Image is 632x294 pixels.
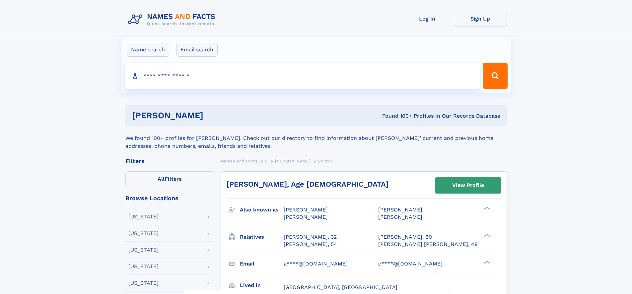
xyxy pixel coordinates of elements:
span: All [158,176,165,182]
span: [PERSON_NAME] [284,214,328,220]
div: Browse Locations [125,195,214,201]
a: [PERSON_NAME] [275,157,311,165]
a: [PERSON_NAME], 32 [284,233,337,241]
a: [PERSON_NAME], Age [DEMOGRAPHIC_DATA] [227,180,388,188]
label: Email search [176,43,218,57]
a: Names and Facts [221,157,257,165]
div: [US_STATE] [128,231,159,236]
div: ❯ [482,233,490,237]
div: [US_STATE] [128,280,159,286]
span: C [265,159,268,163]
input: search input [125,63,480,89]
span: [PERSON_NAME] [378,214,422,220]
div: ❯ [482,260,490,264]
a: [PERSON_NAME], 60 [378,233,432,241]
span: [PERSON_NAME] [275,159,311,163]
a: View Profile [435,177,501,193]
div: [US_STATE] [128,214,159,219]
h3: Lived in [240,280,284,291]
a: [PERSON_NAME] [PERSON_NAME], 49 [378,241,478,248]
label: Name search [127,43,169,57]
h3: Relatives [240,231,284,243]
div: Found 100+ Profiles In Our Records Database [293,112,500,120]
div: View Profile [452,178,484,193]
img: Logo Names and Facts [125,11,221,29]
h3: Also known as [240,204,284,215]
label: Filters [125,171,214,187]
div: [US_STATE] [128,264,159,269]
span: [GEOGRAPHIC_DATA], [GEOGRAPHIC_DATA] [284,284,397,290]
a: C [265,157,268,165]
span: Colton [318,159,332,163]
a: Sign Up [454,11,507,27]
span: [PERSON_NAME] [378,206,422,213]
a: [PERSON_NAME], 54 [284,241,337,248]
h3: Email [240,258,284,269]
div: We found 100+ profiles for [PERSON_NAME]. Check out our directory to find information about [PERS... [125,126,507,150]
div: ❯ [482,206,490,210]
span: [PERSON_NAME] [284,206,328,213]
button: Search Button [483,63,507,89]
h1: [PERSON_NAME] [132,111,293,120]
div: Filters [125,158,214,164]
div: [US_STATE] [128,247,159,253]
a: Log In [401,11,454,27]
